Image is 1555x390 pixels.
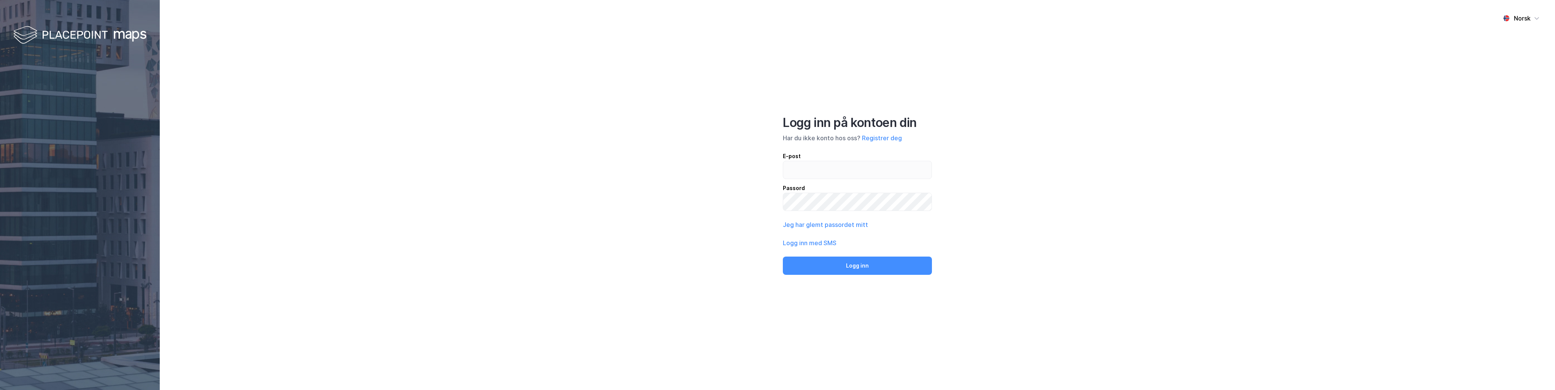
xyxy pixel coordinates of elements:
button: Registrer deg [862,133,902,143]
button: Logg inn med SMS [783,238,836,247]
div: Norsk [1514,14,1531,23]
button: Logg inn [783,257,932,275]
div: E-post [783,152,932,161]
div: Passord [783,184,932,193]
div: Har du ikke konto hos oss? [783,133,932,143]
button: Jeg har glemt passordet mitt [783,220,868,229]
div: Logg inn på kontoen din [783,115,932,130]
img: logo-white.f07954bde2210d2a523dddb988cd2aa7.svg [13,24,146,47]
